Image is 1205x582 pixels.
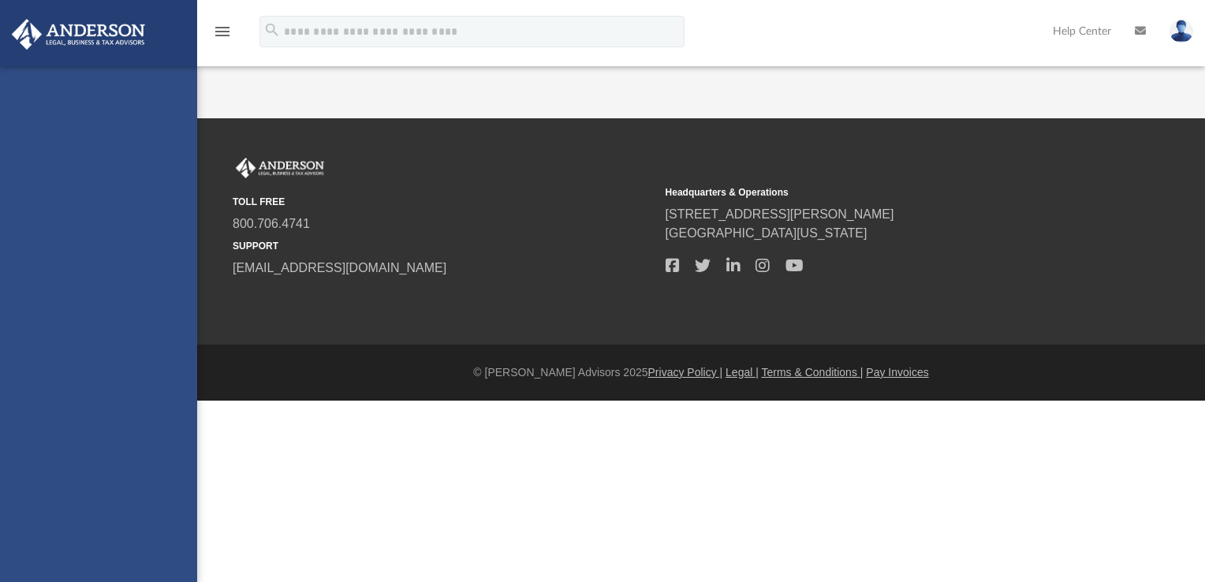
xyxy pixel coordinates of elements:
[726,366,759,379] a: Legal |
[648,366,723,379] a: Privacy Policy |
[263,21,281,39] i: search
[233,239,655,253] small: SUPPORT
[7,19,150,50] img: Anderson Advisors Platinum Portal
[666,226,867,240] a: [GEOGRAPHIC_DATA][US_STATE]
[233,261,446,274] a: [EMAIL_ADDRESS][DOMAIN_NAME]
[233,158,327,178] img: Anderson Advisors Platinum Portal
[666,207,894,221] a: [STREET_ADDRESS][PERSON_NAME]
[866,366,928,379] a: Pay Invoices
[197,364,1205,381] div: © [PERSON_NAME] Advisors 2025
[213,30,232,41] a: menu
[666,185,1087,200] small: Headquarters & Operations
[1170,20,1193,43] img: User Pic
[762,366,864,379] a: Terms & Conditions |
[233,195,655,209] small: TOLL FREE
[213,22,232,41] i: menu
[233,217,310,230] a: 800.706.4741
